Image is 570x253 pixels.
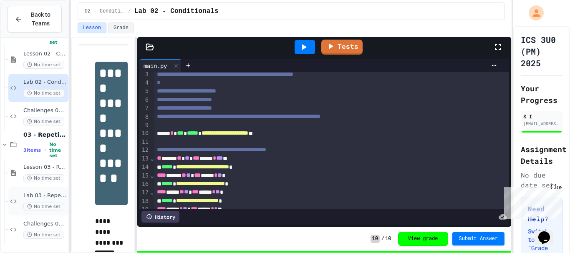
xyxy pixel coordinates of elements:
[139,59,182,72] div: main.py
[523,113,560,120] div: S I
[501,183,562,219] iframe: chat widget
[23,174,64,182] span: No time set
[521,143,562,167] h2: Assignment Details
[23,148,41,153] span: 3 items
[23,89,64,97] span: No time set
[27,10,55,28] span: Back to Teams
[521,83,562,106] h2: Your Progress
[139,163,150,171] div: 14
[108,23,134,33] button: Grade
[23,131,67,138] span: 03 - Repetition (while and for)
[139,96,150,104] div: 6
[23,220,67,228] span: Challenges 03 - Repetition
[139,146,150,154] div: 12
[139,104,150,113] div: 7
[139,129,150,138] div: 10
[23,50,67,58] span: Lesson 02 - Conditional Statements (if)
[523,120,560,127] div: [EMAIL_ADDRESS][DOMAIN_NAME]
[23,231,64,239] span: No time set
[385,235,391,242] span: 10
[535,220,562,245] iframe: chat widget
[139,205,150,214] div: 19
[371,235,380,243] span: 10
[139,61,171,70] div: main.py
[139,172,150,180] div: 15
[139,113,150,121] div: 8
[23,192,67,199] span: Lab 03 - Repetition
[139,70,150,79] div: 3
[23,79,67,86] span: Lab 02 - Conditionals
[139,79,150,87] div: 4
[78,23,106,33] button: Lesson
[139,188,150,197] div: 17
[521,170,562,190] div: No due date set
[8,6,62,33] button: Back to Teams
[139,87,150,95] div: 5
[459,235,498,242] span: Submit Answer
[139,197,150,205] div: 18
[49,142,67,158] span: No time set
[23,61,64,69] span: No time set
[150,172,154,179] span: Fold line
[23,107,67,114] span: Challenges 02 - Conditionals
[150,155,154,162] span: Fold line
[139,155,150,163] div: 13
[85,8,125,15] span: 02 - Conditional Statements (if)
[150,189,154,195] span: Fold line
[23,164,67,171] span: Lesson 03 - Repetition
[139,180,150,188] div: 16
[150,206,154,213] span: Fold line
[452,232,505,245] button: Submit Answer
[520,3,546,23] div: My Account
[128,8,131,15] span: /
[23,118,64,125] span: No time set
[141,211,179,223] div: History
[381,235,384,242] span: /
[3,3,58,53] div: Chat with us now!Close
[521,34,562,69] h1: ICS 3U0 (PM) 2025
[139,121,150,130] div: 9
[398,232,448,246] button: View grade
[134,6,219,16] span: Lab 02 - Conditionals
[23,203,64,210] span: No time set
[44,147,46,153] span: •
[139,138,150,146] div: 11
[321,40,363,55] a: Tests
